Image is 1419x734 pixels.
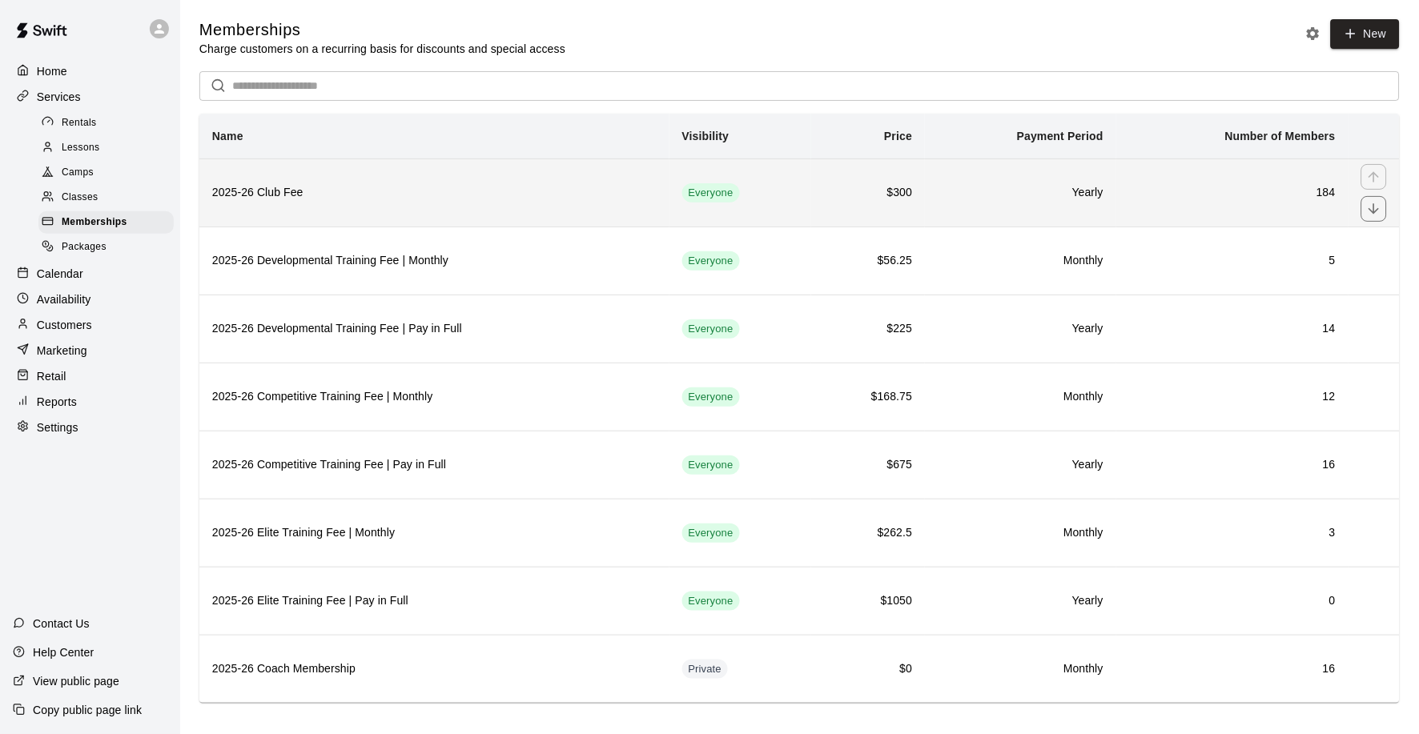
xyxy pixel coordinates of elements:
[1129,592,1336,610] h6: 0
[682,254,740,269] span: Everyone
[33,702,142,718] p: Copy public page link
[212,660,657,678] h6: 2025-26 Coach Membership
[13,313,167,337] a: Customers
[37,419,78,435] p: Settings
[33,644,94,660] p: Help Center
[13,85,167,109] a: Services
[682,526,740,541] span: Everyone
[1129,524,1336,542] h6: 3
[824,524,912,542] h6: $262.5
[682,594,740,609] span: Everyone
[13,262,167,286] a: Calendar
[1129,184,1336,202] h6: 184
[37,291,91,307] p: Availability
[1129,388,1336,406] h6: 12
[62,115,97,131] span: Rentals
[37,317,92,333] p: Customers
[682,662,729,677] span: Private
[212,456,657,474] h6: 2025-26 Competitive Training Fee | Pay in Full
[682,387,740,407] div: This membership is visible to all customers
[682,592,740,611] div: This membership is visible to all customers
[1017,130,1103,142] b: Payment Period
[13,415,167,439] a: Settings
[62,140,100,156] span: Lessons
[33,673,119,689] p: View public page
[37,63,67,79] p: Home
[38,235,180,260] a: Packages
[1129,320,1336,338] h6: 14
[38,187,174,209] div: Classes
[824,252,912,270] h6: $56.25
[38,236,174,259] div: Packages
[824,456,912,474] h6: $675
[938,252,1103,270] h6: Monthly
[938,660,1103,678] h6: Monthly
[13,339,167,363] a: Marketing
[199,41,565,57] p: Charge customers on a recurring basis for discounts and special access
[682,458,740,473] span: Everyone
[938,592,1103,610] h6: Yearly
[13,59,167,83] a: Home
[682,322,740,337] span: Everyone
[13,364,167,388] a: Retail
[682,455,740,475] div: This membership is visible to all customers
[13,390,167,414] a: Reports
[824,388,912,406] h6: $168.75
[938,184,1103,202] h6: Yearly
[682,183,740,203] div: This membership is visible to all customers
[212,388,657,406] h6: 2025-26 Competitive Training Fee | Monthly
[33,616,90,632] p: Contact Us
[682,319,740,339] div: This membership is visible to all customers
[37,394,77,410] p: Reports
[13,287,167,311] div: Availability
[682,186,740,201] span: Everyone
[682,130,730,142] b: Visibility
[37,343,87,359] p: Marketing
[62,190,98,206] span: Classes
[212,184,657,202] h6: 2025-26 Club Fee
[212,320,657,338] h6: 2025-26 Developmental Training Fee | Pay in Full
[62,165,94,181] span: Camps
[884,130,912,142] b: Price
[824,320,912,338] h6: $225
[682,251,740,271] div: This membership is visible to all customers
[1129,660,1336,678] h6: 16
[212,252,657,270] h6: 2025-26 Developmental Training Fee | Monthly
[824,592,912,610] h6: $1050
[37,89,81,105] p: Services
[682,523,740,543] div: This membership is visible to all customers
[38,110,180,135] a: Rentals
[682,660,729,679] div: This membership is hidden from the memberships page
[38,135,180,160] a: Lessons
[37,368,66,384] p: Retail
[38,162,174,184] div: Camps
[938,456,1103,474] h6: Yearly
[824,660,912,678] h6: $0
[199,114,1400,703] table: simple table
[1129,252,1336,270] h6: 5
[199,19,565,41] h5: Memberships
[938,388,1103,406] h6: Monthly
[38,161,180,186] a: Camps
[212,592,657,610] h6: 2025-26 Elite Training Fee | Pay in Full
[38,186,180,211] a: Classes
[824,184,912,202] h6: $300
[1129,456,1336,474] h6: 16
[938,320,1103,338] h6: Yearly
[1225,130,1336,142] b: Number of Members
[212,130,243,142] b: Name
[38,211,180,235] a: Memberships
[62,215,127,231] span: Memberships
[38,112,174,134] div: Rentals
[938,524,1103,542] h6: Monthly
[38,137,174,159] div: Lessons
[37,266,83,282] p: Calendar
